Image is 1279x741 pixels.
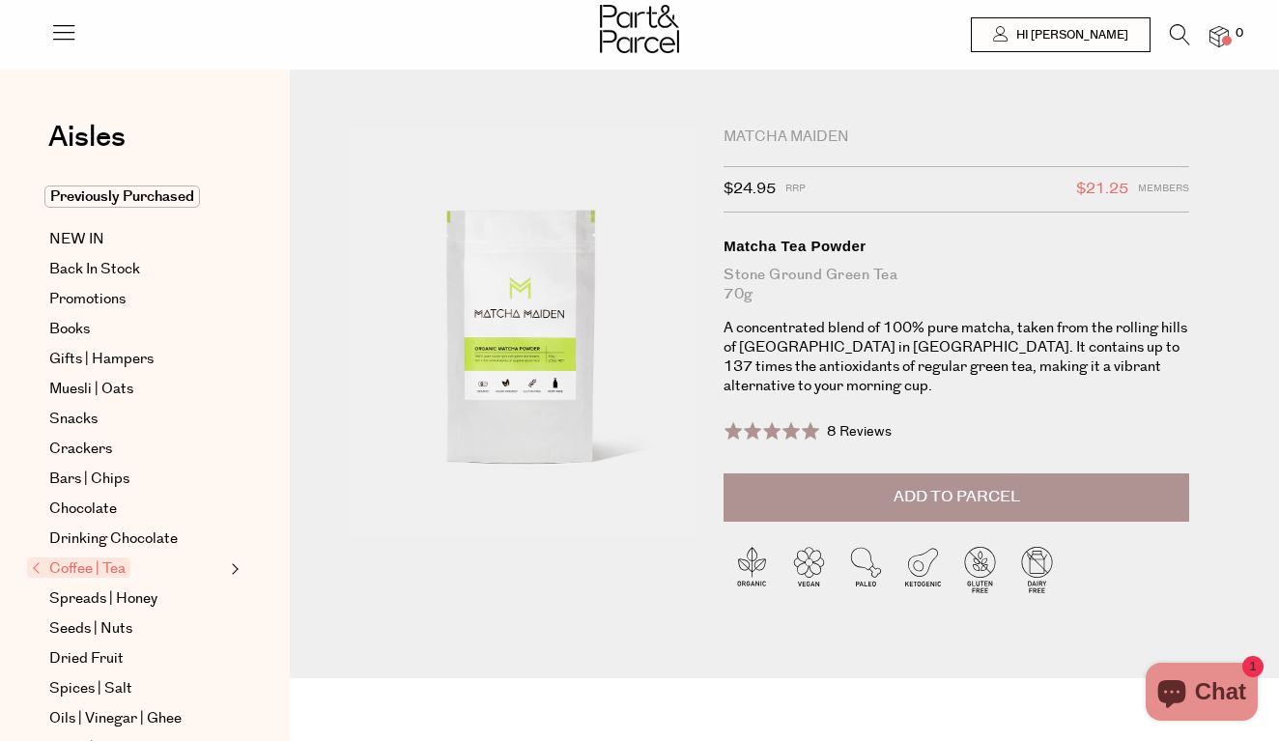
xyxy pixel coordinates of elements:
[49,258,225,281] a: Back In Stock
[49,587,225,611] a: Spreads | Honey
[49,408,98,431] span: Snacks
[1076,177,1128,202] span: $21.25
[49,438,112,461] span: Crackers
[49,527,178,551] span: Drinking Chocolate
[724,266,1189,304] div: Stone Ground Green Tea 70g
[49,228,225,251] a: NEW IN
[1140,663,1264,726] inbox-online-store-chat: Shopify online store chat
[1209,26,1229,46] a: 0
[49,707,182,730] span: Oils | Vinegar | Ghee
[44,185,200,208] span: Previously Purchased
[226,557,240,581] button: Expand/Collapse Coffee | Tea
[49,348,154,371] span: Gifts | Hampers
[724,541,781,598] img: P_P-ICONS-Live_Bec_V11_Organic.svg
[724,128,1189,147] div: Matcha Maiden
[785,177,806,202] span: RRP
[838,541,895,598] img: P_P-ICONS-Live_Bec_V11_Paleo.svg
[49,527,225,551] a: Drinking Chocolate
[724,473,1189,522] button: Add to Parcel
[1011,27,1128,43] span: Hi [PERSON_NAME]
[724,177,776,202] span: $24.95
[49,468,225,491] a: Bars | Chips
[49,438,225,461] a: Crackers
[724,237,1189,256] div: Matcha Tea Powder
[49,258,140,281] span: Back In Stock
[49,378,133,401] span: Muesli | Oats
[49,288,126,311] span: Promotions
[724,319,1189,396] p: A concentrated blend of 100% pure matcha, taken from the rolling hills of [GEOGRAPHIC_DATA] in [G...
[49,378,225,401] a: Muesli | Oats
[1138,177,1189,202] span: Members
[49,348,225,371] a: Gifts | Hampers
[781,541,838,598] img: P_P-ICONS-Live_Bec_V11_Vegan.svg
[49,288,225,311] a: Promotions
[827,422,892,442] span: 8 Reviews
[49,617,132,641] span: Seeds | Nuts
[49,468,129,491] span: Bars | Chips
[952,541,1009,598] img: P_P-ICONS-Live_Bec_V11_Gluten_Free.svg
[894,486,1020,508] span: Add to Parcel
[1231,25,1248,43] span: 0
[49,498,117,521] span: Chocolate
[1009,541,1066,598] img: P_P-ICONS-Live_Bec_V11_Dairy_Free.svg
[49,185,225,209] a: Previously Purchased
[49,677,225,700] a: Spices | Salt
[27,557,130,578] span: Coffee | Tea
[49,318,225,341] a: Books
[48,116,126,158] span: Aisles
[32,557,225,581] a: Coffee | Tea
[49,647,225,670] a: Dried Fruit
[49,587,157,611] span: Spreads | Honey
[348,128,695,537] img: Matcha Tea Powder
[49,408,225,431] a: Snacks
[49,707,225,730] a: Oils | Vinegar | Ghee
[600,5,679,53] img: Part&Parcel
[49,498,225,521] a: Chocolate
[49,228,104,251] span: NEW IN
[49,318,90,341] span: Books
[49,617,225,641] a: Seeds | Nuts
[48,123,126,171] a: Aisles
[49,677,132,700] span: Spices | Salt
[971,17,1151,52] a: Hi [PERSON_NAME]
[49,647,124,670] span: Dried Fruit
[895,541,952,598] img: P_P-ICONS-Live_Bec_V11_Ketogenic.svg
